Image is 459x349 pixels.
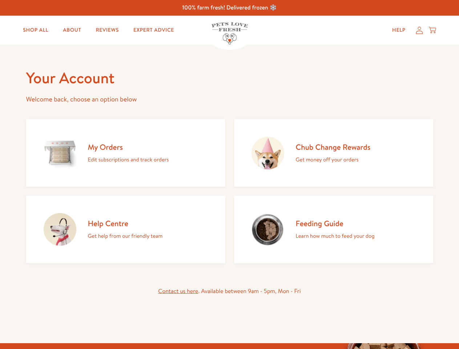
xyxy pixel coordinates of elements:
h2: Chub Change Rewards [296,142,371,152]
a: Contact us here [158,287,198,295]
a: My Orders Edit subscriptions and track orders [26,119,225,187]
a: Help Centre Get help from our friendly team [26,196,225,263]
a: Chub Change Rewards Get money off your orders [234,119,433,187]
a: Feeding Guide Learn how much to feed your dog [234,196,433,263]
p: Get help from our friendly team [88,231,163,241]
p: Learn how much to feed your dog [296,231,375,241]
a: Help [386,23,411,37]
h1: Your Account [26,68,433,88]
img: Pets Love Fresh [212,22,248,44]
a: Reviews [90,23,124,37]
a: Expert Advice [128,23,180,37]
h2: My Orders [88,142,169,152]
p: Welcome back, choose an option below [26,94,433,105]
a: Shop All [17,23,54,37]
h2: Help Centre [88,218,163,228]
p: Edit subscriptions and track orders [88,155,169,164]
a: About [57,23,87,37]
h2: Feeding Guide [296,218,375,228]
div: . Available between 9am - 5pm, Mon - Fri [26,286,433,296]
p: Get money off your orders [296,155,371,164]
